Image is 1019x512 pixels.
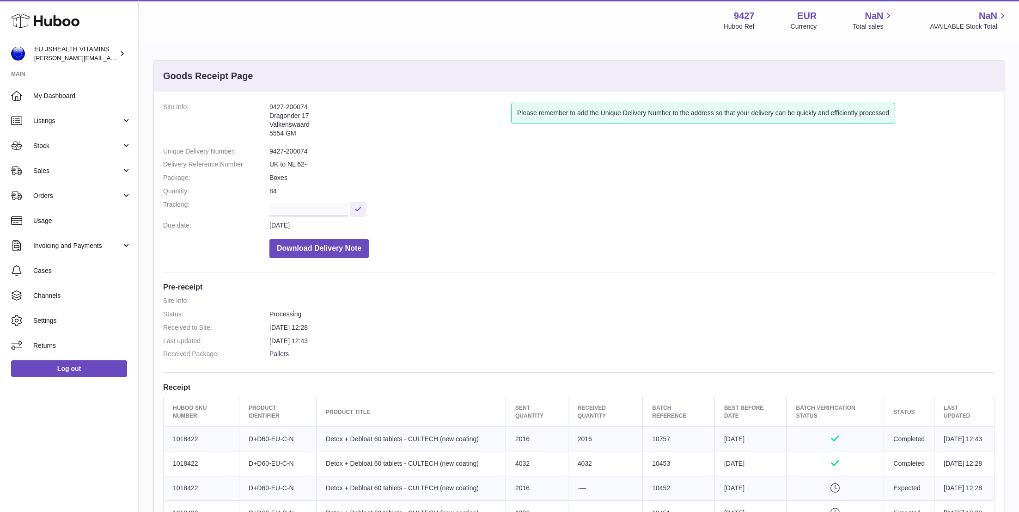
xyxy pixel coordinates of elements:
[317,476,506,500] td: Detox + Debloat 60 tablets - CULTECH (new coating)
[884,451,934,476] td: Completed
[714,451,787,476] td: [DATE]
[163,323,269,332] dt: Received to Site:
[884,397,934,426] th: Status
[33,167,122,175] span: Sales
[34,54,185,62] span: [PERSON_NAME][EMAIL_ADDRESS][DOMAIN_NAME]
[239,451,317,476] td: D+D60-EU-C-N
[33,216,131,225] span: Usage
[734,10,755,22] strong: 9427
[163,310,269,319] dt: Status:
[643,397,715,426] th: Batch Reference
[163,382,995,392] h3: Receipt
[239,476,317,500] td: D+D60-EU-C-N
[164,397,239,426] th: Huboo SKU Number
[163,103,269,142] dt: Site Info:
[33,117,122,125] span: Listings
[164,451,239,476] td: 1018422
[33,241,122,250] span: Invoicing and Payments
[163,282,995,292] h3: Pre-receipt
[791,22,817,31] div: Currency
[33,266,131,275] span: Cases
[163,221,269,230] dt: Due date:
[164,426,239,451] td: 1018422
[33,142,122,150] span: Stock
[239,426,317,451] td: D+D60-EU-C-N
[643,451,715,476] td: 10453
[269,160,995,169] dd: UK to NL 62-
[865,10,883,22] span: NaN
[568,397,643,426] th: Received Quantity
[884,426,934,451] td: Completed
[714,426,787,451] td: [DATE]
[163,187,269,196] dt: Quantity:
[269,103,511,142] address: 9427-200074 Dragonder 17 Valkenswaard 5554 GM
[930,10,1008,31] a: NaN AVAILABLE Stock Total
[506,451,568,476] td: 4032
[317,451,506,476] td: Detox + Debloat 60 tablets - CULTECH (new coating)
[934,426,995,451] td: [DATE] 12:43
[568,426,643,451] td: 2016
[269,323,995,332] dd: [DATE] 12:28
[163,296,269,305] dt: Site Info:
[317,397,506,426] th: Product title
[317,426,506,451] td: Detox + Debloat 60 tablets - CULTECH (new coating)
[269,239,369,258] button: Download Delivery Note
[269,337,995,345] dd: [DATE] 12:43
[163,173,269,182] dt: Package:
[11,360,127,377] a: Log out
[163,350,269,358] dt: Received Package:
[33,316,131,325] span: Settings
[269,221,995,230] dd: [DATE]
[714,476,787,500] td: [DATE]
[269,310,995,319] dd: Processing
[164,476,239,500] td: 1018422
[714,397,787,426] th: Best Before Date
[853,22,894,31] span: Total sales
[797,10,817,22] strong: EUR
[163,70,253,82] h3: Goods Receipt Page
[33,92,131,100] span: My Dashboard
[269,187,995,196] dd: 84
[643,426,715,451] td: 10757
[979,10,997,22] span: NaN
[33,291,131,300] span: Channels
[511,103,895,123] div: Please remember to add the Unique Delivery Number to the address so that your delivery can be qui...
[506,476,568,500] td: 2016
[884,476,934,500] td: Expected
[930,22,1008,31] span: AVAILABLE Stock Total
[853,10,894,31] a: NaN Total sales
[934,397,995,426] th: Last updated
[568,451,643,476] td: 4032
[934,476,995,500] td: [DATE] 12:28
[269,350,995,358] dd: Pallets
[33,191,122,200] span: Orders
[163,200,269,216] dt: Tracking:
[11,47,25,61] img: laura@jessicasepel.com
[269,147,995,156] dd: 9427-200074
[568,476,643,500] td: -—
[239,397,317,426] th: Product Identifier
[163,147,269,156] dt: Unique Delivery Number:
[506,426,568,451] td: 2016
[269,173,995,182] dd: Boxes
[34,45,117,62] div: EU JSHEALTH VITAMINS
[163,337,269,345] dt: Last updated:
[33,341,131,350] span: Returns
[934,451,995,476] td: [DATE] 12:28
[643,476,715,500] td: 10452
[724,22,755,31] div: Huboo Ref
[506,397,568,426] th: Sent Quantity
[787,397,884,426] th: Batch Verification Status
[163,160,269,169] dt: Delivery Reference Number:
